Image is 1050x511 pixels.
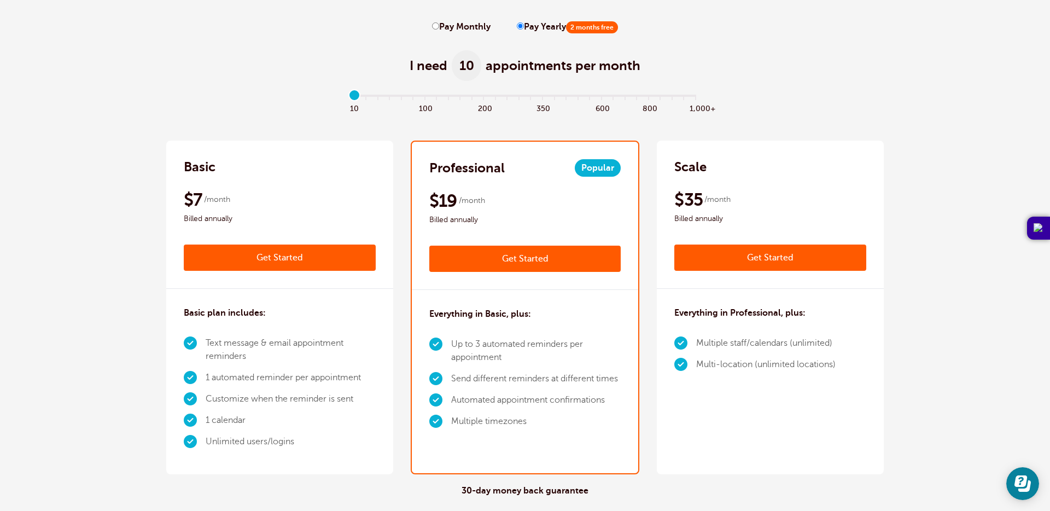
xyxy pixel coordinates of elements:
span: 600 [596,101,608,114]
iframe: Resource center [1006,467,1039,500]
span: Popular [575,159,621,177]
input: Pay Monthly [432,22,439,30]
span: $19 [429,190,457,212]
li: Unlimited users/logins [206,431,376,452]
span: 800 [643,101,655,114]
span: /month [704,193,731,206]
h2: Basic [184,158,215,176]
span: 350 [536,101,549,114]
a: Get Started [429,246,621,272]
li: 1 calendar [206,410,376,431]
span: appointments per month [486,57,640,74]
span: 10 [452,50,481,81]
li: Up to 3 automated reminders per appointment [451,334,621,368]
h4: 30-day money back guarantee [462,486,588,496]
span: 200 [478,101,490,114]
label: Pay Monthly [432,22,491,32]
li: Automated appointment confirmations [451,390,621,411]
li: Multiple staff/calendars (unlimited) [696,333,836,354]
input: Pay Yearly2 months free [517,22,524,30]
li: Multiple timezones [451,411,621,432]
span: $7 [184,189,202,211]
span: 10 [348,101,360,114]
span: 100 [419,101,431,114]
span: 1,000+ [690,101,702,114]
a: Get Started [184,245,376,271]
li: Text message & email appointment reminders [206,333,376,367]
span: I need [410,57,447,74]
span: /month [459,194,485,207]
h3: Everything in Basic, plus: [429,307,531,321]
a: Get Started [674,245,866,271]
li: Send different reminders at different times [451,368,621,390]
span: Billed annually [184,212,376,225]
span: $35 [674,189,703,211]
li: 1 automated reminder per appointment [206,367,376,388]
span: Billed annually [674,212,866,225]
span: Billed annually [429,213,621,227]
span: /month [204,193,230,206]
li: Customize when the reminder is sent [206,388,376,410]
h3: Everything in Professional, plus: [674,306,806,320]
h2: Scale [674,158,707,176]
h3: Basic plan includes: [184,306,266,320]
li: Multi-location (unlimited locations) [696,354,836,375]
h2: Professional [429,159,505,177]
label: Pay Yearly [517,22,618,32]
span: 2 months free [566,21,618,33]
